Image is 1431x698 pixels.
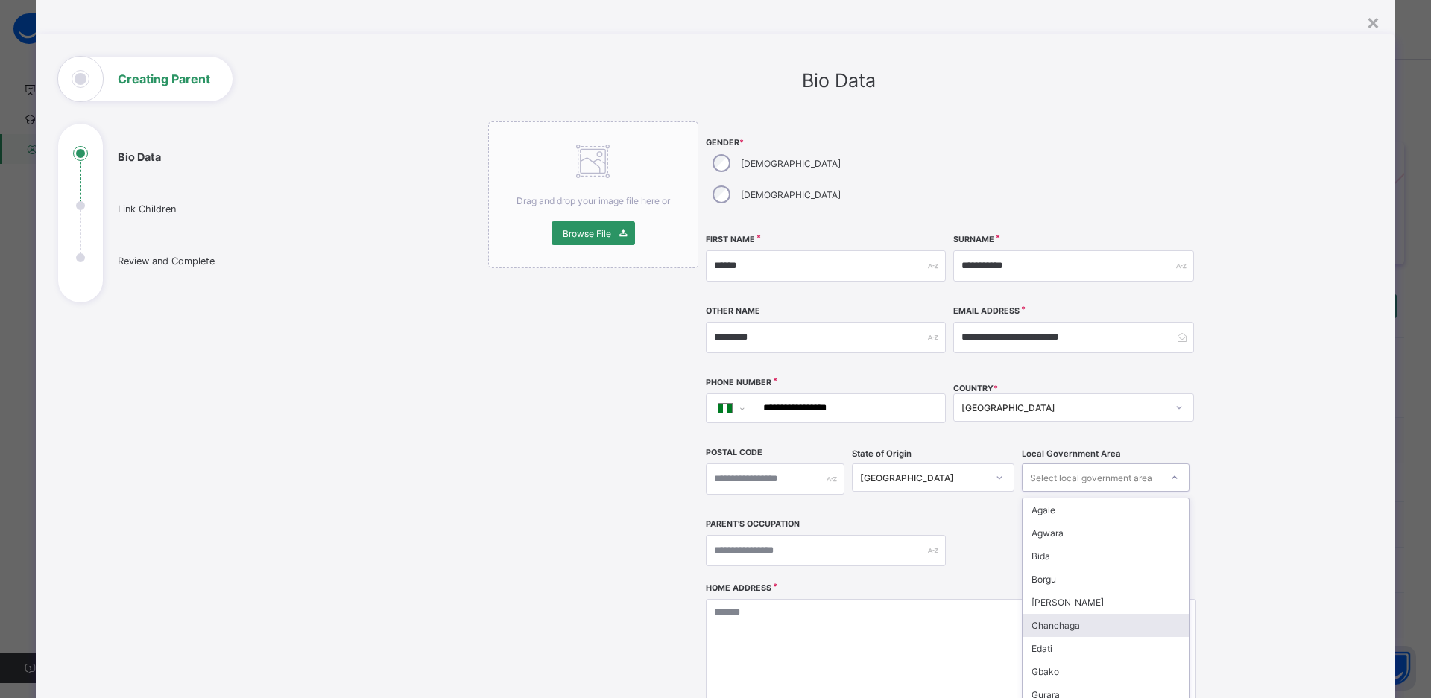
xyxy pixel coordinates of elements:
[741,158,841,169] label: [DEMOGRAPHIC_DATA]
[953,235,994,244] label: Surname
[1023,591,1189,614] div: [PERSON_NAME]
[1022,448,1121,459] span: Local Government Area
[1023,521,1189,545] div: Agwara
[1023,614,1189,637] div: Chanchaga
[706,306,760,316] label: Other Name
[706,138,946,147] span: Gender
[118,73,210,85] h1: Creating Parent
[706,235,755,244] label: First Name
[1023,637,1189,660] div: Edati
[852,448,912,459] span: State of Origin
[802,69,876,92] span: Bio Data
[706,583,771,593] label: Home Address
[488,121,698,268] div: Drag and drop your image file here orBrowse File
[706,519,800,529] label: Parent's Occupation
[953,384,998,393] span: COUNTRY
[1023,660,1189,683] div: Gbako
[1030,463,1152,492] div: Select local government area
[1023,568,1189,591] div: Borgu
[1023,498,1189,521] div: Agaie
[706,378,771,387] label: Phone Number
[517,195,670,206] span: Drag and drop your image file here or
[961,402,1166,413] div: [GEOGRAPHIC_DATA]
[860,472,987,483] div: [GEOGRAPHIC_DATA]
[706,448,762,457] label: Postal Code
[1023,545,1189,568] div: Bida
[741,189,841,200] label: [DEMOGRAPHIC_DATA]
[953,306,1020,316] label: Email Address
[563,228,611,239] span: Browse File
[1366,9,1380,34] div: ×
